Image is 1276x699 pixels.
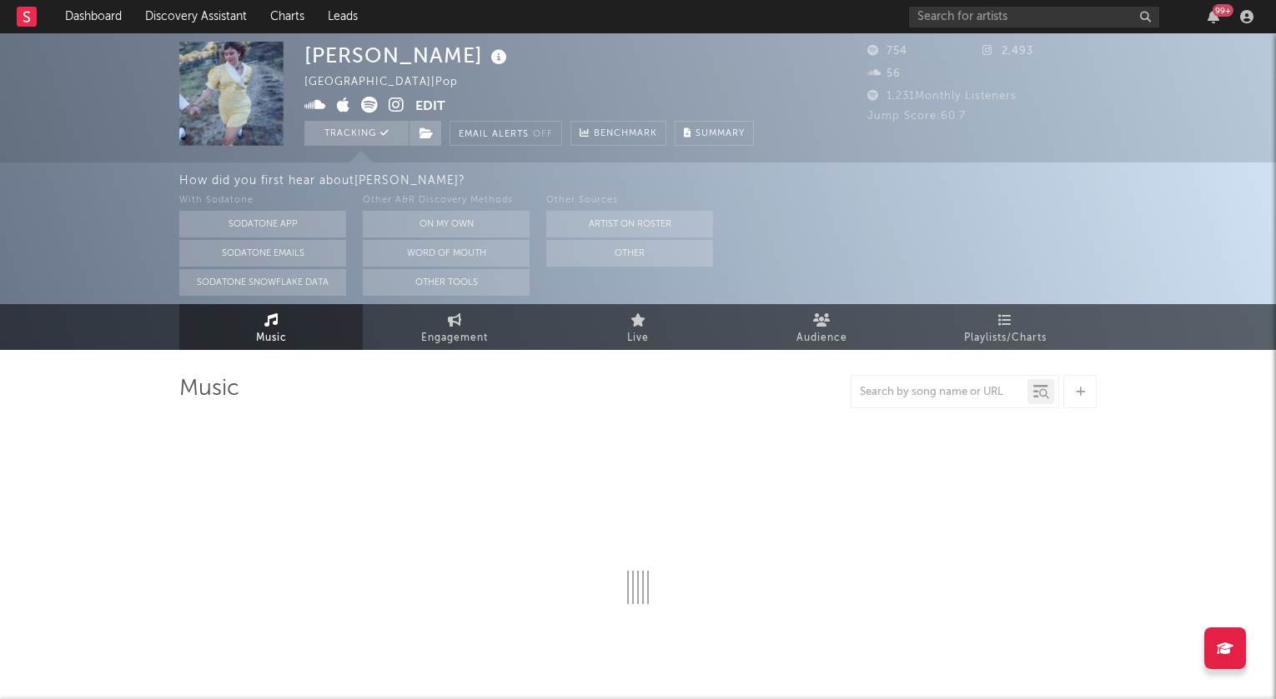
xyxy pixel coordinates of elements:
[179,240,346,267] button: Sodatone Emails
[594,124,657,144] span: Benchmark
[450,121,562,146] button: Email AlertsOff
[304,72,477,92] div: [GEOGRAPHIC_DATA] | Pop
[627,328,649,348] span: Live
[546,211,713,237] button: Artist on Roster
[179,304,363,350] a: Music
[179,191,346,211] div: With Sodatone
[179,269,346,296] button: Sodatone Snowflake Data
[1208,10,1219,23] button: 99+
[256,328,287,348] span: Music
[304,121,409,146] button: Tracking
[546,191,713,211] div: Other Sources
[415,97,445,117] button: Edit
[730,304,913,350] a: Audience
[1213,4,1233,17] div: 99 +
[421,328,488,348] span: Engagement
[179,171,1276,191] div: How did you first hear about [PERSON_NAME] ?
[179,211,346,237] button: Sodatone App
[796,328,847,348] span: Audience
[570,121,666,146] a: Benchmark
[909,7,1159,27] input: Search for artists
[913,304,1097,350] a: Playlists/Charts
[867,111,966,122] span: Jump Score: 60.7
[675,121,754,146] button: Summary
[867,46,907,57] span: 754
[546,304,730,350] a: Live
[696,129,745,138] span: Summary
[533,130,553,139] em: Off
[363,240,530,267] button: Word Of Mouth
[363,304,546,350] a: Engagement
[867,68,901,79] span: 56
[964,328,1047,348] span: Playlists/Charts
[363,269,530,296] button: Other Tools
[304,42,511,69] div: [PERSON_NAME]
[546,240,713,267] button: Other
[363,211,530,237] button: On My Own
[363,191,530,211] div: Other A&R Discovery Methods
[852,386,1027,399] input: Search by song name or URL
[867,91,1017,102] span: 1,231 Monthly Listeners
[982,46,1033,57] span: 2,493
